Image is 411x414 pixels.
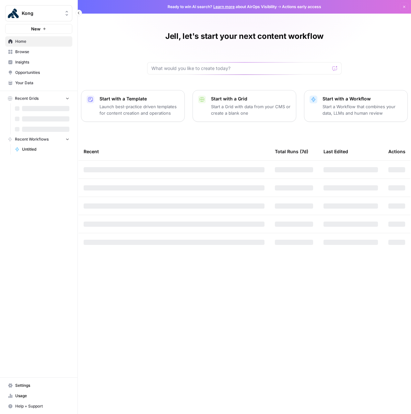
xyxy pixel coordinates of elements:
span: Settings [15,383,69,388]
a: Opportunities [5,67,72,78]
button: Start with a WorkflowStart a Workflow that combines your data, LLMs and human review [304,90,408,122]
span: Recent Workflows [15,136,49,142]
button: Recent Workflows [5,134,72,144]
span: Home [15,39,69,44]
span: Browse [15,49,69,55]
div: Last Edited [323,143,348,160]
button: Workspace: Kong [5,5,72,21]
img: Kong Logo [7,7,19,19]
input: What would you like to create today? [151,65,330,72]
span: Help + Support [15,403,69,409]
div: Actions [388,143,405,160]
button: New [5,24,72,34]
span: Recent Grids [15,96,39,101]
a: Usage [5,391,72,401]
button: Start with a GridStart a Grid with data from your CMS or create a blank one [193,90,296,122]
span: Kong [22,10,61,17]
p: Start a Workflow that combines your data, LLMs and human review [323,103,402,116]
div: Total Runs (7d) [275,143,308,160]
span: Usage [15,393,69,399]
button: Recent Grids [5,94,72,103]
span: Untitled [22,146,69,152]
div: Recent [84,143,264,160]
a: Home [5,36,72,47]
p: Start a Grid with data from your CMS or create a blank one [211,103,291,116]
a: Learn more [213,4,235,9]
p: Start with a Workflow [323,96,402,102]
span: New [31,26,41,32]
button: Start with a TemplateLaunch best-practice driven templates for content creation and operations [81,90,185,122]
span: Insights [15,59,69,65]
a: Browse [5,47,72,57]
span: Opportunities [15,70,69,75]
a: Settings [5,380,72,391]
button: Help + Support [5,401,72,411]
span: Your Data [15,80,69,86]
h1: Jell, let's start your next content workflow [165,31,323,41]
a: Untitled [12,144,72,155]
p: Start with a Grid [211,96,291,102]
p: Start with a Template [100,96,179,102]
span: Ready to win AI search? about AirOps Visibility [168,4,277,10]
p: Launch best-practice driven templates for content creation and operations [100,103,179,116]
a: Your Data [5,78,72,88]
a: Insights [5,57,72,67]
span: Actions early access [282,4,321,10]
